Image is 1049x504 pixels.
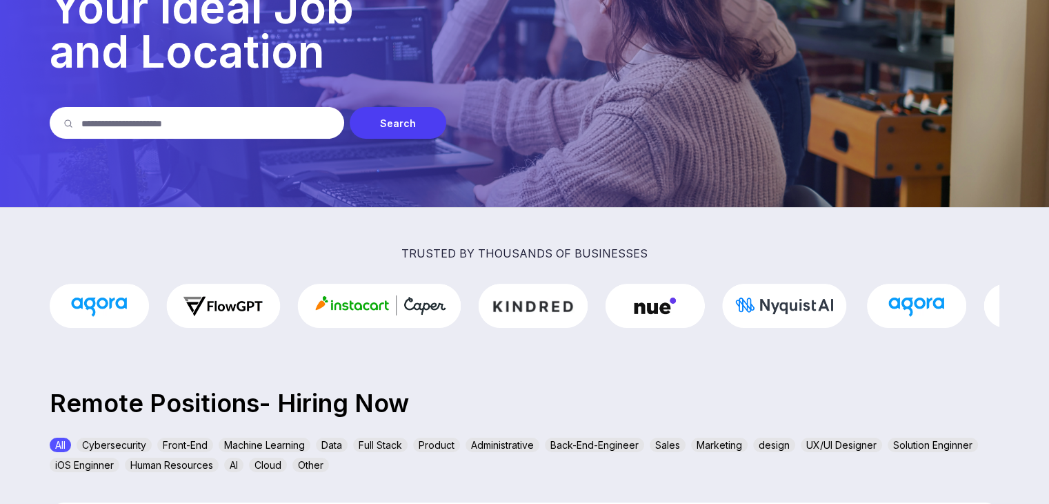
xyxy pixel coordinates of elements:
div: Front-End [157,438,213,452]
div: Full Stack [353,438,408,452]
div: design [753,438,795,452]
div: All [50,438,71,452]
div: Other [292,458,329,472]
div: Marketing [691,438,748,452]
div: AI [224,458,243,472]
div: Search [350,107,446,139]
div: Cloud [249,458,287,472]
div: UX/UI Designer [801,438,882,452]
div: Cybersecurity [77,438,152,452]
div: Solution Enginner [888,438,978,452]
div: iOS Enginner [50,458,119,472]
div: Data [316,438,348,452]
div: Human Resources [125,458,219,472]
div: Product [413,438,460,452]
div: Administrative [466,438,539,452]
div: Machine Learning [219,438,310,452]
div: Sales [650,438,686,452]
div: Back-End-Engineer [545,438,644,452]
